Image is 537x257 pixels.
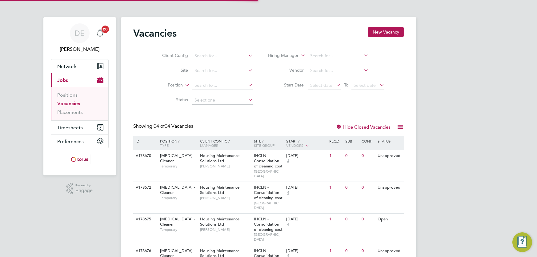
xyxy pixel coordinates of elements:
[328,136,344,146] div: Reqd
[66,183,93,195] a: Powered byEngage
[376,182,403,193] div: Unapproved
[254,216,283,232] span: IHCLN - Consolidation of cleaning cost
[376,136,403,146] div: Status
[200,185,239,195] span: Housing Maintenance Solutions Ltd
[376,150,403,162] div: Unapproved
[57,101,80,106] a: Vacancies
[94,23,106,43] a: 20
[344,214,360,225] div: 0
[286,248,326,254] div: [DATE]
[160,195,197,200] span: Temporary
[74,29,85,37] span: DE
[254,185,283,200] span: IHCLN - Consolidation of cleaning cost
[51,59,108,73] button: Network
[200,153,239,163] span: Housing Maintenance Solutions Ltd
[360,214,376,225] div: 0
[376,245,403,257] div: Unapproved
[286,153,326,159] div: [DATE]
[154,123,193,129] span: 04 Vacancies
[344,150,360,162] div: 0
[286,190,290,195] span: 4
[512,232,532,252] button: Engage Resource Center
[360,182,376,193] div: 0
[192,66,253,75] input: Search for...
[286,159,290,164] span: 4
[344,136,360,146] div: Sub
[134,150,156,162] div: V178670
[344,182,360,193] div: 0
[328,245,344,257] div: 1
[336,124,391,130] label: Hide Closed Vacancies
[154,123,165,129] span: 04 of
[57,109,83,115] a: Placements
[254,143,275,148] span: Site Group
[268,82,304,88] label: Start Date
[198,136,252,151] div: Client Config /
[75,183,93,188] span: Powered by
[69,155,90,164] img: torus-logo-retina.png
[51,155,109,164] a: Go to home page
[57,125,83,131] span: Timesheets
[75,188,93,193] span: Engage
[192,96,253,105] input: Select one
[200,227,251,232] span: [PERSON_NAME]
[192,52,253,60] input: Search for...
[263,53,299,59] label: Hiring Manager
[51,73,108,87] button: Jobs
[308,66,369,75] input: Search for...
[147,82,183,88] label: Position
[310,82,332,88] span: Select date
[328,214,344,225] div: 1
[254,232,283,242] span: [GEOGRAPHIC_DATA]
[160,153,195,163] span: [MEDICAL_DATA] - Cleaner
[43,17,116,175] nav: Main navigation
[200,195,251,200] span: [PERSON_NAME]
[368,27,404,37] button: New Vacancy
[57,77,68,83] span: Jobs
[160,216,195,227] span: [MEDICAL_DATA] - Cleaner
[102,26,109,33] span: 20
[342,81,350,89] span: To
[200,216,239,227] span: Housing Maintenance Solutions Ltd
[254,169,283,179] span: [GEOGRAPHIC_DATA]
[286,222,290,227] span: 4
[285,136,328,151] div: Start /
[51,135,108,148] button: Preferences
[328,150,344,162] div: 1
[360,150,376,162] div: 0
[268,67,304,73] label: Vendor
[134,245,156,257] div: V178676
[155,136,198,151] div: Position /
[192,81,253,90] input: Search for...
[51,46,109,53] span: Danielle Ebden
[133,123,194,130] div: Showing
[354,82,376,88] span: Select date
[134,214,156,225] div: V178675
[160,164,197,169] span: Temporary
[51,87,108,120] div: Jobs
[160,185,195,195] span: [MEDICAL_DATA] - Cleaner
[153,53,188,58] label: Client Config
[134,182,156,193] div: V178672
[252,136,285,151] div: Site /
[160,143,169,148] span: Type
[286,143,303,148] span: Vendors
[153,67,188,73] label: Site
[286,217,326,222] div: [DATE]
[286,185,326,190] div: [DATE]
[133,27,177,39] h2: Vacancies
[344,245,360,257] div: 0
[328,182,344,193] div: 1
[153,97,188,102] label: Status
[254,201,283,210] span: [GEOGRAPHIC_DATA]
[254,153,283,169] span: IHCLN - Consolidation of cleaning cost
[57,63,77,69] span: Network
[376,214,403,225] div: Open
[200,164,251,169] span: [PERSON_NAME]
[51,121,108,134] button: Timesheets
[51,23,109,53] a: DE[PERSON_NAME]
[57,92,78,98] a: Positions
[134,136,156,146] div: ID
[200,143,218,148] span: Manager
[57,139,84,144] span: Preferences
